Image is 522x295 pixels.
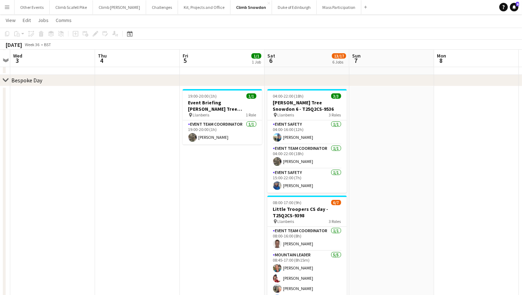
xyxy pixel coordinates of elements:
[15,0,50,14] button: Other Events
[6,17,16,23] span: View
[146,0,178,14] button: Challenges
[44,42,51,47] div: BST
[93,0,146,14] button: Climb [PERSON_NAME]
[20,16,34,25] a: Edit
[178,0,231,14] button: Kit, Projects and Office
[516,2,519,6] span: 6
[23,17,31,23] span: Edit
[6,41,22,48] div: [DATE]
[3,16,18,25] a: View
[56,17,72,23] span: Comms
[53,16,74,25] a: Comms
[510,3,518,11] a: 6
[38,17,49,23] span: Jobs
[50,0,93,14] button: Climb Scafell Pike
[35,16,51,25] a: Jobs
[11,77,42,84] div: Bespoke Day
[23,42,41,47] span: Week 36
[317,0,361,14] button: Mass Participation
[272,0,317,14] button: Duke of Edinburgh
[231,0,272,14] button: Climb Snowdon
